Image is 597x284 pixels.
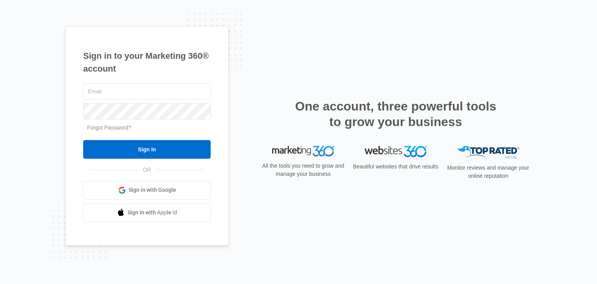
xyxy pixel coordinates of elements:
img: Marketing 360 [272,146,334,157]
span: Sign in with Apple Id [127,209,177,217]
h2: One account, three powerful tools to grow your business [293,98,499,130]
input: Email [83,83,211,100]
h1: Sign in to your Marketing 360® account [83,49,211,75]
img: Websites 360 [365,146,427,157]
a: Forgot Password? [87,124,131,131]
a: Sign in with Apple Id [83,203,211,222]
p: Monitor reviews and manage your online reputation [445,164,532,180]
img: Top Rated Local [457,146,519,159]
a: Sign in with Google [83,181,211,200]
p: Beautiful websites that drive results [352,163,439,171]
p: All the tools you need to grow and manage your business [260,162,347,178]
input: Sign In [83,140,211,159]
span: Sign in with Google [129,186,176,194]
span: OR [138,166,157,174]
